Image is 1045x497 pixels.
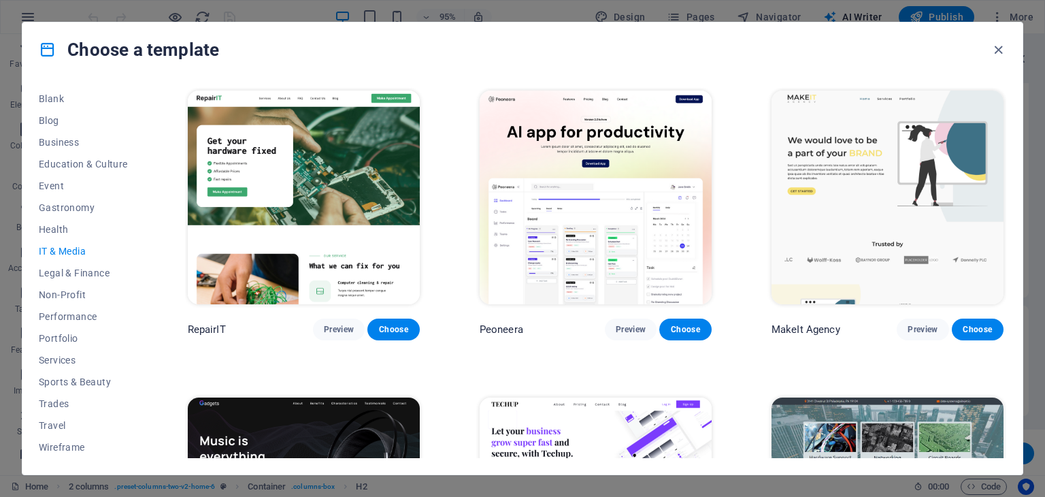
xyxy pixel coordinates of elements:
[39,175,128,197] button: Event
[39,442,128,453] span: Wireframe
[39,333,128,344] span: Portfolio
[39,262,128,284] button: Legal & Finance
[39,420,128,431] span: Travel
[39,393,128,415] button: Trades
[480,91,712,304] img: Peoneera
[480,323,523,336] p: Peoneera
[39,88,128,110] button: Blank
[39,268,128,278] span: Legal & Finance
[39,153,128,175] button: Education & Culture
[39,415,128,436] button: Travel
[188,323,226,336] p: RepairIT
[313,319,365,340] button: Preview
[39,289,128,300] span: Non-Profit
[31,462,48,466] button: 3
[378,324,408,335] span: Choose
[367,319,419,340] button: Choose
[31,446,48,449] button: 2
[39,240,128,262] button: IT & Media
[39,197,128,219] button: Gastronomy
[39,137,128,148] span: Business
[39,306,128,327] button: Performance
[952,319,1003,340] button: Choose
[31,430,48,433] button: 1
[39,39,219,61] h4: Choose a template
[39,202,128,213] span: Gastronomy
[605,319,657,340] button: Preview
[39,355,128,366] span: Services
[39,398,128,409] span: Trades
[39,327,128,349] button: Portfolio
[39,110,128,131] button: Blog
[39,436,128,458] button: Wireframe
[908,324,938,335] span: Preview
[324,324,354,335] span: Preview
[670,324,700,335] span: Choose
[39,349,128,371] button: Services
[897,319,948,340] button: Preview
[39,93,128,104] span: Blank
[772,91,1003,304] img: MakeIt Agency
[39,219,128,240] button: Health
[772,323,840,336] p: MakeIt Agency
[39,246,128,257] span: IT & Media
[39,371,128,393] button: Sports & Beauty
[39,180,128,191] span: Event
[39,115,128,126] span: Blog
[616,324,646,335] span: Preview
[963,324,993,335] span: Choose
[39,131,128,153] button: Business
[659,319,711,340] button: Choose
[39,284,128,306] button: Non-Profit
[188,91,420,304] img: RepairIT
[39,224,128,235] span: Health
[39,311,128,322] span: Performance
[39,376,128,387] span: Sports & Beauty
[39,159,128,170] span: Education & Culture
